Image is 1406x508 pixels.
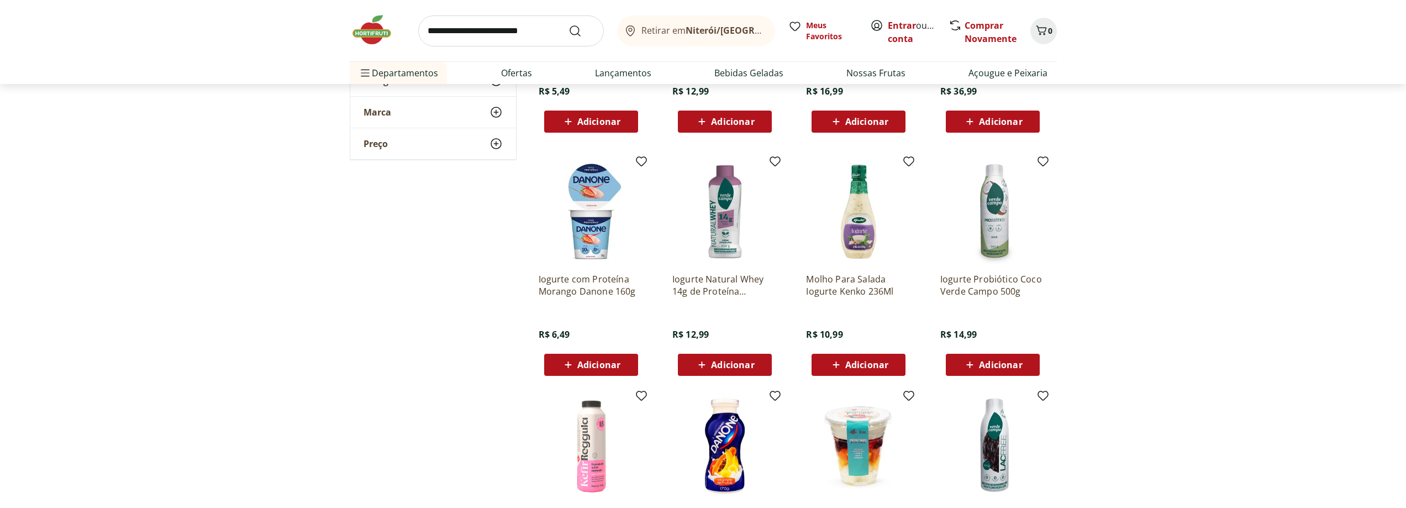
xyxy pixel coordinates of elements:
span: Marca [364,107,391,118]
span: Retirar em [641,25,763,35]
a: Bebidas Geladas [714,66,783,80]
a: Criar conta [888,19,949,45]
button: Marca [350,97,516,128]
span: Adicionar [711,360,754,369]
button: Adicionar [946,354,1040,376]
span: R$ 10,99 [806,328,842,341]
img: Iogurte Líquido Vitamina Frutas Danone 170Gr [672,394,777,499]
span: R$ 12,99 [672,328,709,341]
span: R$ 16,99 [806,85,842,97]
span: Preço [364,138,388,149]
span: R$ 5,49 [539,85,570,97]
button: Preço [350,128,516,159]
span: Departamentos [359,60,438,86]
img: Leve e Pronto Morango com Iogurte [806,394,911,499]
a: Iogurte Natural Whey 14g de Proteína Jabuticaba Verde Campo 250g [672,273,777,297]
a: Nossas Frutas [846,66,905,80]
span: Adicionar [979,360,1022,369]
a: Entrar [888,19,916,32]
a: Iogurte Probiótico Coco Verde Campo 500g [940,273,1045,297]
button: Retirar emNiterói/[GEOGRAPHIC_DATA] [617,15,775,46]
button: Submit Search [568,24,595,38]
a: Iogurte com Proteína Morango Danone 160g [539,273,644,297]
span: Adicionar [845,117,888,126]
img: Iogurte Natural Whey 14g de Proteína Jabuticaba Verde Campo 250g [672,159,777,264]
a: Lançamentos [595,66,651,80]
img: Molho Para Salada Iogurte Kenko 236Ml [806,159,911,264]
button: Adicionar [812,354,905,376]
button: Adicionar [812,111,905,133]
span: Meus Favoritos [806,20,857,42]
span: R$ 36,99 [940,85,977,97]
span: Adicionar [577,117,620,126]
span: R$ 12,99 [672,85,709,97]
img: Iogurte Morango Desnatado Kefir 500g [539,394,644,499]
span: Adicionar [711,117,754,126]
button: Adicionar [544,111,638,133]
img: Iogurte com Proteína Morango Danone 160g [539,159,644,264]
a: Açougue e Peixaria [968,66,1047,80]
span: 0 [1048,25,1052,36]
span: ou [888,19,937,45]
img: Iogurte Probiótico Coco Verde Campo 500g [940,159,1045,264]
a: Meus Favoritos [788,20,857,42]
button: Adicionar [678,111,772,133]
img: Iogurte de Ameixa Lacfree Verde Campo 500g [940,394,1045,499]
b: Niterói/[GEOGRAPHIC_DATA] [686,24,812,36]
a: Comprar Novamente [965,19,1017,45]
a: Ofertas [501,66,532,80]
button: Menu [359,60,372,86]
button: Adicionar [946,111,1040,133]
img: Hortifruti [350,13,405,46]
span: R$ 14,99 [940,328,977,341]
input: search [418,15,604,46]
button: Carrinho [1030,18,1057,44]
button: Adicionar [678,354,772,376]
span: R$ 6,49 [539,328,570,341]
a: Molho Para Salada Iogurte Kenko 236Ml [806,273,911,297]
span: Adicionar [845,360,888,369]
span: Adicionar [979,117,1022,126]
span: Adicionar [577,360,620,369]
button: Adicionar [544,354,638,376]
